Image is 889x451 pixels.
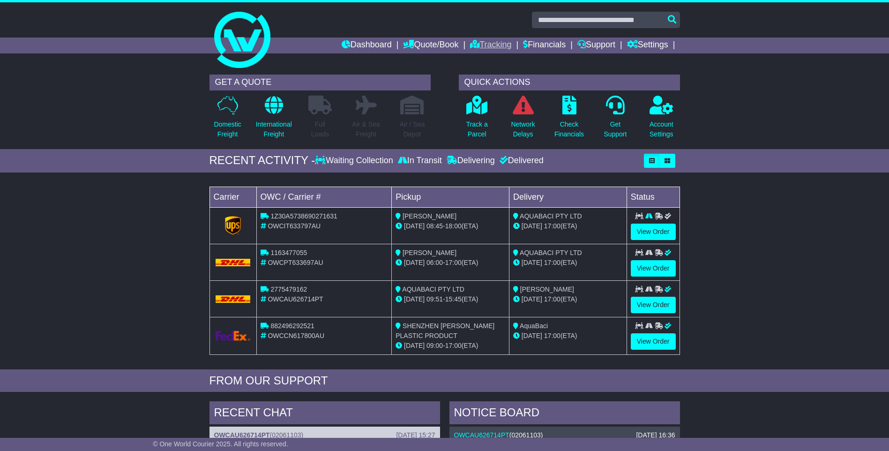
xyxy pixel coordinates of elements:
a: OWCAU626714PT [214,431,270,439]
div: RECENT ACTIVITY - [209,154,315,167]
div: ( ) [454,431,675,439]
p: Network Delays [511,120,535,139]
a: View Order [631,297,676,313]
img: GetCarrierServiceLogo [225,216,241,235]
span: 18:00 [445,222,462,230]
div: ( ) [214,431,435,439]
a: DomesticFreight [213,95,241,144]
span: [DATE] [404,342,425,349]
div: (ETA) [513,331,623,341]
span: 09:00 [426,342,443,349]
div: Waiting Collection [315,156,395,166]
div: NOTICE BOARD [449,401,680,427]
span: 09:51 [426,295,443,303]
div: GET A QUOTE [209,75,431,90]
div: QUICK ACTIONS [459,75,680,90]
a: View Order [631,333,676,350]
span: [DATE] [522,295,542,303]
div: - (ETA) [396,341,505,351]
span: 08:45 [426,222,443,230]
a: Financials [523,38,566,53]
div: Delivered [497,156,544,166]
span: 06:00 [426,259,443,266]
td: OWC / Carrier # [256,187,392,207]
p: Air / Sea Depot [400,120,425,139]
span: 02061103 [511,431,540,439]
a: Quote/Book [403,38,458,53]
span: © One World Courier 2025. All rights reserved. [153,440,288,448]
span: 17:00 [445,342,462,349]
p: Air & Sea Freight [352,120,380,139]
a: InternationalFreight [255,95,292,144]
div: [DATE] 16:36 [636,431,675,439]
span: [DATE] [404,259,425,266]
span: AQUABACI PTY LTD [520,249,582,256]
div: (ETA) [513,294,623,304]
span: [DATE] [404,222,425,230]
div: - (ETA) [396,221,505,231]
p: Get Support [604,120,627,139]
div: FROM OUR SUPPORT [209,374,680,388]
span: [PERSON_NAME] [403,212,456,220]
img: GetCarrierServiceLogo [216,331,251,341]
span: AQUABACI PTY LTD [402,286,464,293]
span: [DATE] [522,259,542,266]
a: Track aParcel [466,95,488,144]
td: Carrier [209,187,256,207]
span: OWCPT633697AU [268,259,323,266]
span: SHENZHEN [PERSON_NAME] PLASTIC PRODUCT [396,322,494,339]
img: DHL.png [216,295,251,303]
div: RECENT CHAT [209,401,440,427]
div: Delivering [444,156,497,166]
div: - (ETA) [396,294,505,304]
span: [PERSON_NAME] [520,286,574,293]
a: Tracking [470,38,511,53]
span: 17:00 [544,259,560,266]
a: Settings [627,38,668,53]
a: NetworkDelays [510,95,535,144]
div: [DATE] 15:27 [396,431,435,439]
p: Account Settings [650,120,673,139]
p: Check Financials [554,120,584,139]
span: [PERSON_NAME] [403,249,456,256]
span: 882496292521 [270,322,314,330]
span: OWCIT633797AU [268,222,321,230]
a: OWCAU626714PT [454,431,509,439]
div: - (ETA) [396,258,505,268]
a: View Order [631,260,676,277]
span: 17:00 [445,259,462,266]
a: Support [577,38,615,53]
p: Domestic Freight [214,120,241,139]
td: Pickup [392,187,509,207]
span: 1Z30A5738690271631 [270,212,337,220]
span: OWCCN617800AU [268,332,324,339]
span: [DATE] [404,295,425,303]
a: GetSupport [603,95,627,144]
span: 02061103 [272,431,301,439]
span: OWCAU626714PT [268,295,323,303]
span: 1163477055 [270,249,307,256]
div: (ETA) [513,258,623,268]
a: CheckFinancials [554,95,584,144]
p: International Freight [256,120,292,139]
span: AquaBaci [520,322,548,330]
span: 17:00 [544,295,560,303]
span: 15:45 [445,295,462,303]
td: Status [627,187,680,207]
a: AccountSettings [649,95,674,144]
div: In Transit [396,156,444,166]
a: Dashboard [342,38,392,53]
span: 2775479162 [270,286,307,293]
span: 17:00 [544,332,560,339]
p: Track a Parcel [466,120,488,139]
td: Delivery [509,187,627,207]
span: [DATE] [522,332,542,339]
span: AQUABACI PTY LTD [520,212,582,220]
span: [DATE] [522,222,542,230]
a: View Order [631,224,676,240]
img: DHL.png [216,259,251,266]
span: 17:00 [544,222,560,230]
div: (ETA) [513,221,623,231]
p: Full Loads [308,120,332,139]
